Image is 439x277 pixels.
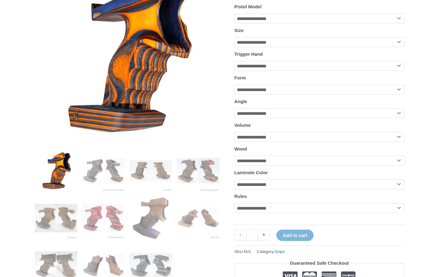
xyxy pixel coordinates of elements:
[287,259,352,267] legend: Guaranteed Safe Checkout
[234,194,247,199] label: Rules
[234,170,268,175] label: Laminate Color
[234,99,247,104] label: Angle
[234,122,251,128] label: Volume
[234,4,262,9] label: Pistol Model
[177,197,220,239] img: Rink Sport Pistol Grip
[258,230,270,240] a: +
[129,197,172,239] img: Rink Grip for Sport Pistol - Image 7
[257,248,285,255] span: Category:
[82,149,125,192] img: Rink Grip for Sport Pistol - Image 2
[234,230,246,240] a: -
[35,197,78,239] img: Rink Grip for Sport Pistol - Image 5
[246,230,258,240] input: Product quantity
[234,248,251,255] span: SKU:
[82,197,125,239] img: Rink Grip for Sport Pistol - Image 6
[276,230,314,241] button: Add to cart
[234,75,246,80] label: Form
[35,149,78,192] img: Rink Grip for Sport Pistol
[177,149,220,192] img: Rink Grip for Sport Pistol - Image 4
[234,28,244,33] label: Size
[234,51,263,57] label: Trigger Hand
[275,249,285,254] a: Grips
[244,249,251,254] span: N/A
[234,146,247,151] label: Wood
[129,149,172,192] img: Rink Grip for Sport Pistol - Image 3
